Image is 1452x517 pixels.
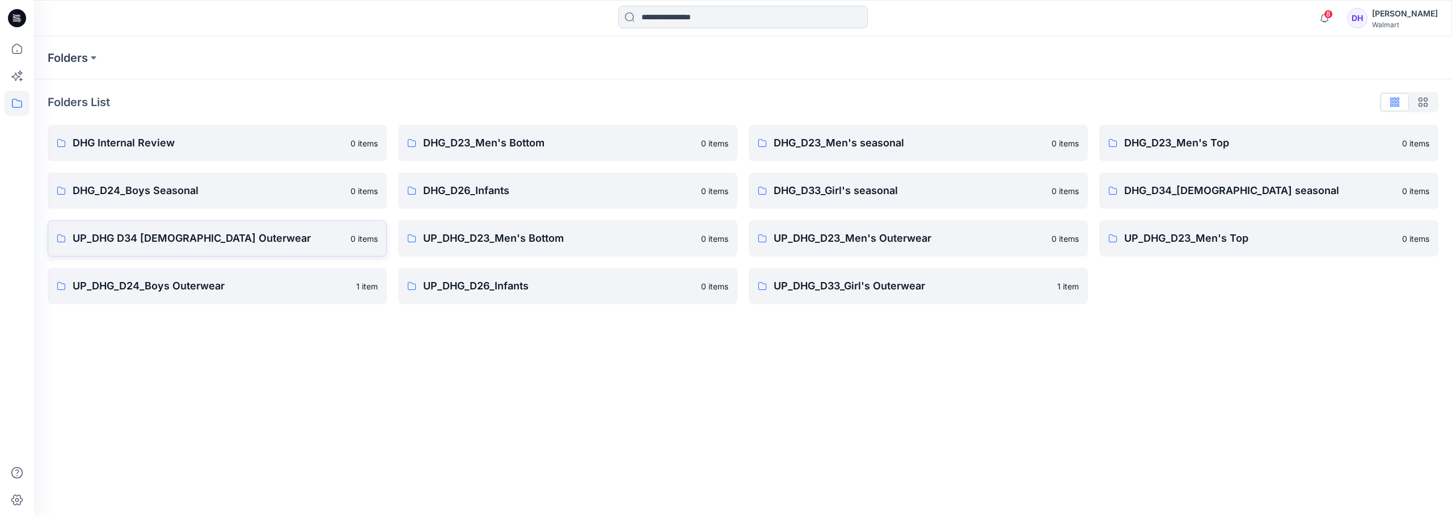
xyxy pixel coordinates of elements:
[398,125,737,161] a: DHG_D23_Men's Bottom0 items
[749,125,1088,161] a: DHG_D23_Men's seasonal0 items
[423,135,694,151] p: DHG_D23_Men's Bottom
[423,183,694,199] p: DHG_D26_Infants
[701,137,728,149] p: 0 items
[1052,137,1079,149] p: 0 items
[1324,10,1333,19] span: 8
[749,220,1088,257] a: UP_DHG_D23_Men's Outerwear0 items
[1124,135,1395,151] p: DHG_D23_Men's Top
[398,220,737,257] a: UP_DHG_D23_Men's Bottom0 items
[1099,220,1438,257] a: UP_DHG_D23_Men's Top0 items
[423,278,694,294] p: UP_DHG_D26_Infants
[356,280,378,292] p: 1 item
[774,230,1045,246] p: UP_DHG_D23_Men's Outerwear
[701,233,728,245] p: 0 items
[774,278,1050,294] p: UP_DHG_D33_Girl's Outerwear
[48,220,387,257] a: UP_DHG D34 [DEMOGRAPHIC_DATA] Outerwear0 items
[1347,8,1367,28] div: DH
[351,233,378,245] p: 0 items
[73,230,344,246] p: UP_DHG D34 [DEMOGRAPHIC_DATA] Outerwear
[73,135,344,151] p: DHG Internal Review
[73,183,344,199] p: DHG_D24_Boys Seasonal
[1052,233,1079,245] p: 0 items
[351,137,378,149] p: 0 items
[1099,173,1438,209] a: DHG_D34_[DEMOGRAPHIC_DATA] seasonal0 items
[701,185,728,197] p: 0 items
[48,94,110,111] p: Folders List
[1099,125,1438,161] a: DHG_D23_Men's Top0 items
[1057,280,1079,292] p: 1 item
[1124,183,1395,199] p: DHG_D34_[DEMOGRAPHIC_DATA] seasonal
[774,135,1045,151] p: DHG_D23_Men's seasonal
[1372,20,1438,29] div: Walmart
[1372,7,1438,20] div: [PERSON_NAME]
[1402,233,1429,245] p: 0 items
[749,268,1088,304] a: UP_DHG_D33_Girl's Outerwear1 item
[48,173,387,209] a: DHG_D24_Boys Seasonal0 items
[749,173,1088,209] a: DHG_D33_Girl's seasonal0 items
[1052,185,1079,197] p: 0 items
[774,183,1045,199] p: DHG_D33_Girl's seasonal
[701,280,728,292] p: 0 items
[73,278,349,294] p: UP_DHG_D24_Boys Outerwear
[1124,230,1395,246] p: UP_DHG_D23_Men's Top
[398,173,737,209] a: DHG_D26_Infants0 items
[423,230,694,246] p: UP_DHG_D23_Men's Bottom
[398,268,737,304] a: UP_DHG_D26_Infants0 items
[1402,185,1429,197] p: 0 items
[48,125,387,161] a: DHG Internal Review0 items
[351,185,378,197] p: 0 items
[48,50,88,66] a: Folders
[1402,137,1429,149] p: 0 items
[48,268,387,304] a: UP_DHG_D24_Boys Outerwear1 item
